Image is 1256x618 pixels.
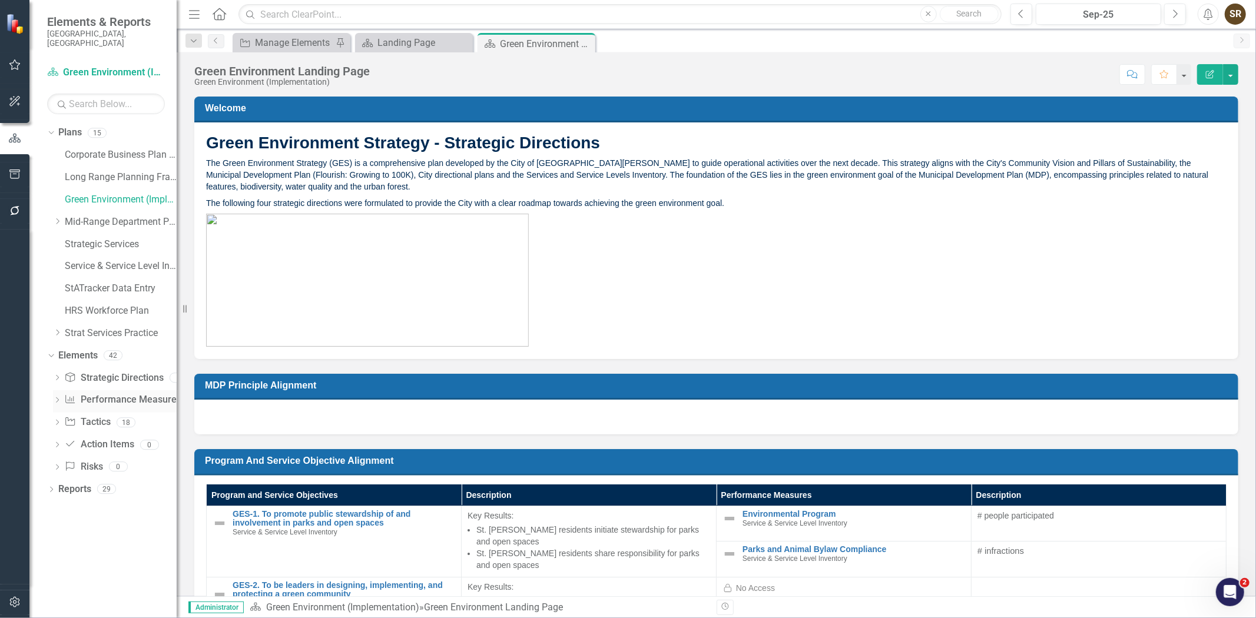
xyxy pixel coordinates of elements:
[64,416,110,429] a: Tactics
[97,484,116,494] div: 29
[743,510,965,519] a: Environmental Program
[104,350,122,360] div: 42
[476,547,710,571] li: St. [PERSON_NAME] residents share responsibility for parks and open spaces
[170,373,188,383] div: 4
[206,157,1227,195] p: The Green Environment Strategy (GES) is a comprehensive plan developed by the City of [GEOGRAPHIC...
[1036,4,1161,25] button: Sep-25
[47,15,165,29] span: Elements & Reports
[64,371,163,385] a: Strategic Directions
[236,35,333,50] a: Manage Elements
[58,126,82,139] a: Plans
[266,602,419,613] a: Green Environment (Implementation)
[972,506,1227,541] td: Double-Click to Edit
[972,541,1227,577] td: Double-Click to Edit
[6,13,27,34] img: ClearPoint Strategy
[65,148,177,162] a: Corporate Business Plan ([DATE]-[DATE])
[65,327,177,340] a: Strat Services Practice
[1216,578,1244,606] iframe: Intercom live chat
[65,282,177,295] a: StATracker Data Entry
[462,506,717,577] td: Double-Click to Edit
[233,528,337,536] span: Service & Service Level Inventory
[233,510,455,528] a: GES-1. To promote public stewardship of and involvement in parks and open spaces
[58,349,98,363] a: Elements
[65,171,177,184] a: Long Range Planning Framework
[723,511,737,526] img: Not Defined
[188,602,244,613] span: Administrator
[206,134,600,152] strong: Green Environment Strategy - Strategic Directions
[500,36,592,51] div: Green Environment Landing Page
[64,393,181,407] a: Performance Measures
[47,66,165,79] a: Green Environment (Implementation)
[358,35,470,50] a: Landing Page
[977,546,1024,556] span: # infractions
[424,602,563,613] div: Green Environment Landing Page
[58,483,91,496] a: Reports
[213,516,227,530] img: Not Defined
[206,214,529,347] img: mceclip0%20v3.png
[377,35,470,50] div: Landing Page
[47,29,165,48] small: [GEOGRAPHIC_DATA], [GEOGRAPHIC_DATA]
[88,128,107,138] div: 15
[65,238,177,251] a: Strategic Services
[476,524,710,547] li: St. [PERSON_NAME] residents initiate stewardship for parks and open spaces
[723,547,737,561] img: Not Defined
[140,440,159,450] div: 0
[207,506,462,577] td: Double-Click to Edit Right Click for Context Menu
[205,102,1232,114] h3: Welcome
[64,438,134,451] a: Action Items
[213,587,227,602] img: Not Defined
[47,94,165,114] input: Search Below...
[1240,578,1250,587] span: 2
[233,581,455,599] a: GES-2. To be leaders in designing, implementing, and protecting a green community
[940,6,999,22] button: Search
[65,193,177,207] a: Green Environment (Implementation)
[109,462,128,472] div: 0
[205,380,1232,391] h3: MDP Principle Alignment
[205,455,1232,466] h3: Program and Service Objective Alignment
[255,35,333,50] div: Manage Elements
[65,260,177,273] a: Service & Service Level Inventory
[238,4,1002,25] input: Search ClearPoint...
[1040,8,1157,22] div: Sep-25
[1225,4,1246,25] button: SR
[117,417,135,427] div: 18
[468,510,710,521] p: Key Results:
[736,582,775,594] div: No Access
[468,581,710,593] p: Key Results:
[64,460,102,474] a: Risks
[977,510,1220,521] p: # people participated
[743,554,847,563] span: Service & Service Level Inventory
[717,506,972,541] td: Double-Click to Edit Right Click for Context Menu
[743,545,965,554] a: Parks and Animal Bylaw Compliance
[743,519,847,527] span: Service & Service Level Inventory
[717,541,972,577] td: Double-Click to Edit Right Click for Context Menu
[194,78,370,87] div: Green Environment (Implementation)
[206,195,1227,211] p: The following four strategic directions were formulated to provide the City with a clear roadmap ...
[250,601,708,614] div: »
[956,9,982,18] span: Search
[65,304,177,318] a: HRS Workforce Plan
[65,215,177,229] a: Mid-Range Department Plans
[194,65,370,78] div: Green Environment Landing Page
